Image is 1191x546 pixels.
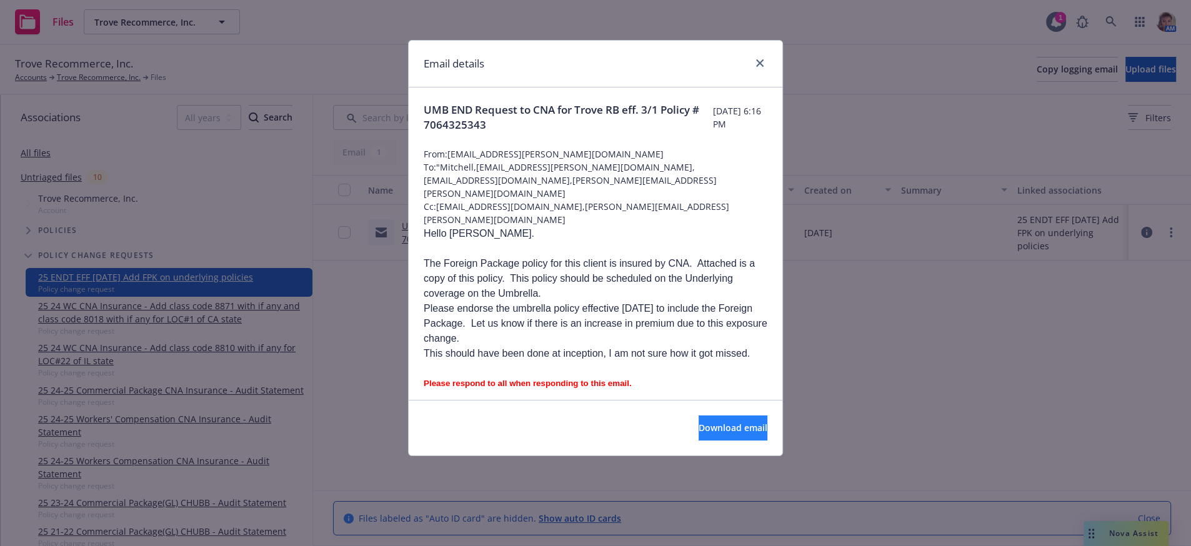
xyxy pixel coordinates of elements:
button: Download email [699,415,767,440]
a: close [752,56,767,71]
span: UMB END Request to CNA for Trove RB eff. 3/1 Policy # 7064325343 [424,102,713,132]
span: Cc: [EMAIL_ADDRESS][DOMAIN_NAME],[PERSON_NAME][EMAIL_ADDRESS][PERSON_NAME][DOMAIN_NAME] [424,200,767,226]
span: The Foreign Package policy for this client is insured by CNA. Attached is a copy of this policy. ... [424,258,755,299]
span: This should have been done at inception, I am not sure how it got missed. [424,348,750,359]
span: [DATE] 6:16 PM [713,104,767,131]
span: Please endorse the umbrella policy effective [DATE] to include the Foreign Package. Let us know i... [424,303,767,344]
h1: Email details [424,56,484,72]
span: To: "Mitchell,[EMAIL_ADDRESS][PERSON_NAME][DOMAIN_NAME],[EMAIL_ADDRESS][DOMAIN_NAME],[PERSON_NAME... [424,161,767,200]
span: From: [EMAIL_ADDRESS][PERSON_NAME][DOMAIN_NAME] [424,147,767,161]
span: Please respond to all when responding to this email. [424,379,632,388]
span: Download email [699,422,767,434]
span: Hello [PERSON_NAME]. [424,228,534,239]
